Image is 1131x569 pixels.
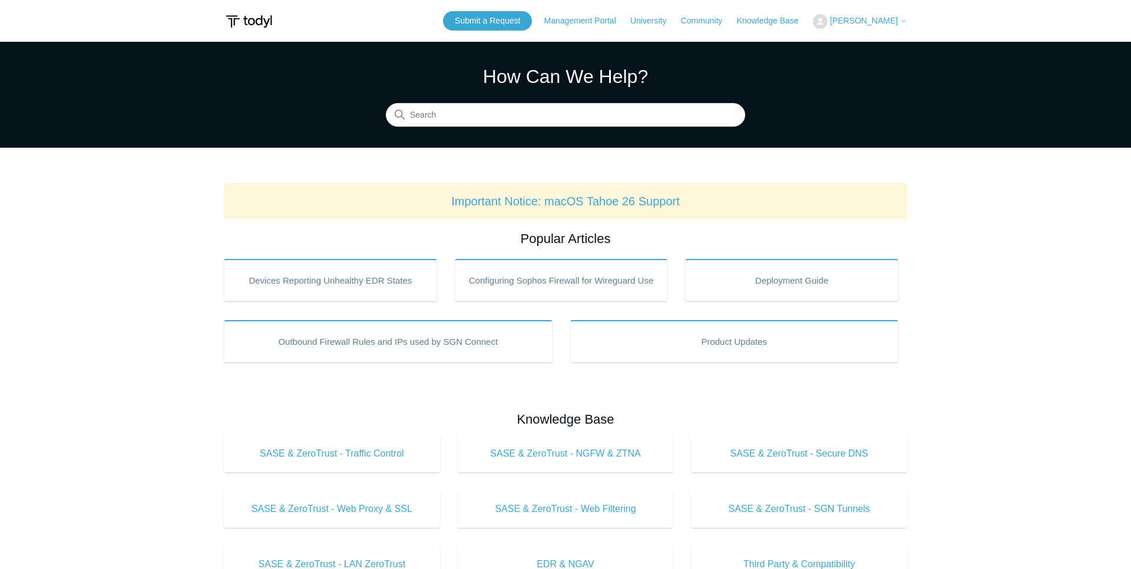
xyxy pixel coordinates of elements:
a: SASE & ZeroTrust - SGN Tunnels [691,490,907,528]
span: SASE & ZeroTrust - Web Filtering [475,502,656,516]
span: SASE & ZeroTrust - Web Proxy & SSL [242,502,422,516]
span: SASE & ZeroTrust - Secure DNS [709,447,889,461]
a: SASE & ZeroTrust - NGFW & ZTNA [458,435,674,472]
img: Todyl Support Center Help Center home page [224,11,274,32]
span: SASE & ZeroTrust - SGN Tunnels [709,502,889,516]
a: SASE & ZeroTrust - Traffic Control [224,435,440,472]
a: Management Portal [544,15,628,27]
span: [PERSON_NAME] [830,16,898,25]
a: Knowledge Base [737,15,811,27]
span: SASE & ZeroTrust - NGFW & ZTNA [475,447,656,461]
a: Deployment Guide [685,259,898,301]
a: SASE & ZeroTrust - Web Proxy & SSL [224,490,440,528]
a: SASE & ZeroTrust - Web Filtering [458,490,674,528]
a: Important Notice: macOS Tahoe 26 Support [451,195,680,208]
h2: Knowledge Base [224,410,907,429]
a: Configuring Sophos Firewall for Wireguard Use [455,259,668,301]
button: [PERSON_NAME] [813,14,907,29]
a: SASE & ZeroTrust - Secure DNS [691,435,907,472]
input: Search [386,104,745,127]
h2: Popular Articles [224,229,907,248]
a: Community [681,15,735,27]
a: Submit a Request [443,11,532,31]
span: SASE & ZeroTrust - Traffic Control [242,447,422,461]
a: Outbound Firewall Rules and IPs used by SGN Connect [224,320,553,362]
a: Product Updates [570,320,899,362]
a: University [630,15,678,27]
h1: How Can We Help? [386,62,745,91]
a: Devices Reporting Unhealthy EDR States [224,259,437,301]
